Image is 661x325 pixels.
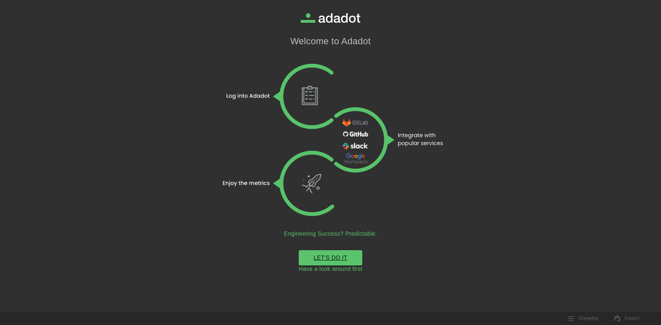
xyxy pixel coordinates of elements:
button: Changelog [563,312,603,325]
h2: Engineering Success? Predictable. [284,230,377,237]
a: Have a look around first [299,265,362,273]
a: Support [609,312,644,325]
a: LET'S DO IT [299,250,362,265]
h1: Welcome to Adadot [290,36,371,47]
